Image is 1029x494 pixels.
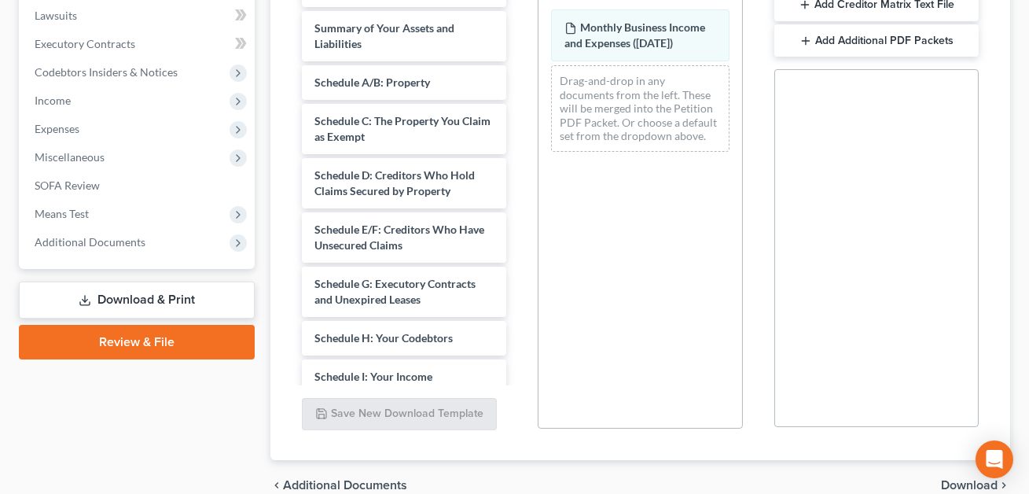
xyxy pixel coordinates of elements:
span: Schedule I: Your Income [314,370,432,383]
span: Schedule E/F: Creditors Who Have Unsecured Claims [314,223,484,252]
span: Executory Contracts [35,37,135,50]
span: Miscellaneous [35,150,105,164]
span: Download [941,479,998,492]
span: Schedule A/B: Property [314,76,430,89]
a: Download & Print [19,282,255,319]
span: SOFA Review [35,179,100,192]
span: Codebtors Insiders & Notices [35,65,178,79]
span: Expenses [35,122,79,135]
div: Open Intercom Messenger [976,441,1013,478]
span: Monthly Business Income and Expenses ([DATE]) [564,20,705,50]
span: Summary of Your Assets and Liabilities [314,21,454,50]
span: Schedule C: The Property You Claim as Exempt [314,114,491,143]
span: Additional Documents [283,479,407,492]
span: Income [35,94,71,107]
button: Download chevron_right [941,479,1010,492]
span: Additional Documents [35,235,145,249]
div: Drag-and-drop in any documents from the left. These will be merged into the Petition PDF Packet. ... [551,65,729,152]
a: SOFA Review [22,171,255,200]
i: chevron_left [270,479,283,492]
a: chevron_left Additional Documents [270,479,407,492]
a: Lawsuits [22,2,255,30]
a: Executory Contracts [22,30,255,58]
button: Save New Download Template [302,398,497,431]
span: Schedule D: Creditors Who Hold Claims Secured by Property [314,168,475,197]
span: Schedule H: Your Codebtors [314,331,453,345]
span: Schedule G: Executory Contracts and Unexpired Leases [314,277,476,306]
span: Lawsuits [35,9,77,22]
i: chevron_right [998,479,1010,492]
a: Review & File [19,325,255,359]
span: Means Test [35,207,89,220]
button: Add Additional PDF Packets [774,24,979,57]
